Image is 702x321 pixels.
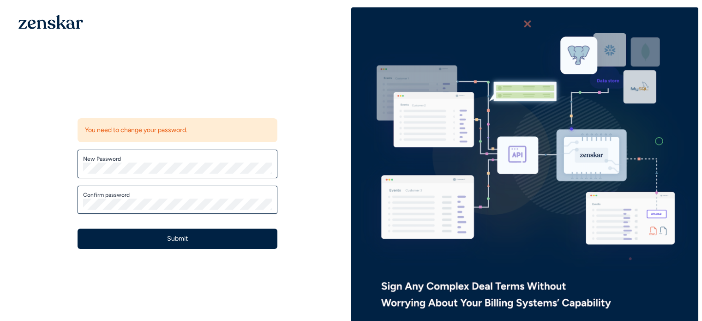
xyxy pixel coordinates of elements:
label: New Password [83,155,272,163]
div: You need to change your password. [78,118,277,142]
img: 1OGAJ2xQqyY4LXKgY66KYq0eOWRCkrZdAb3gUhuVAqdWPZE9SRJmCz+oDMSn4zDLXe31Ii730ItAGKgCKgCCgCikA4Av8PJUP... [18,15,83,29]
label: Confirm password [83,191,272,199]
button: Submit [78,229,277,249]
